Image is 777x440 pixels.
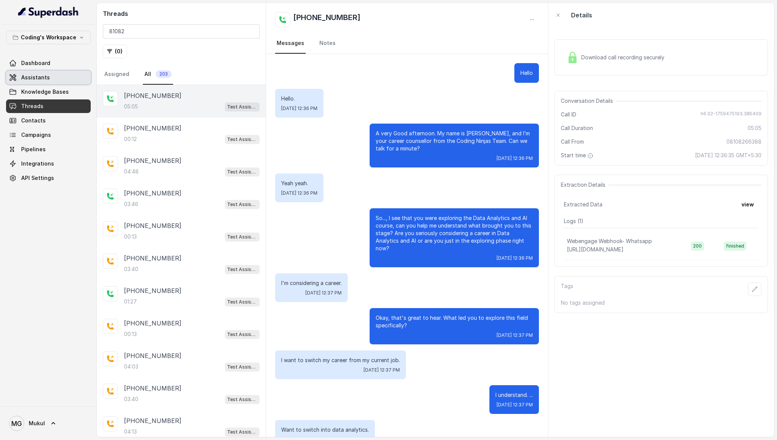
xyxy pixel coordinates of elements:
span: 05:05 [748,124,762,132]
nav: Tabs [103,64,260,85]
p: 00:13 [124,330,137,338]
span: API Settings [21,174,54,182]
p: [PHONE_NUMBER] [124,416,181,425]
img: Lock Icon [567,52,578,63]
span: Threads [21,102,43,110]
p: [PHONE_NUMBER] [124,189,181,198]
p: No tags assigned [561,299,762,307]
a: Assistants [6,71,91,84]
a: Threads [6,99,91,113]
text: MG [11,420,22,428]
p: Hello [520,69,533,77]
span: [DATE] 12:36:35 GMT+5:30 [695,152,762,159]
p: So..., I see that you were exploring the Data Analytics and AI course, can you help me understand... [376,214,533,252]
h2: [PHONE_NUMBER] [293,12,361,27]
a: Campaigns [6,128,91,142]
span: [DATE] 12:37 PM [305,290,342,296]
span: 200 [691,242,704,251]
span: finished [724,242,746,251]
p: Coding's Workspace [21,33,76,42]
button: view [737,198,758,211]
a: Notes [318,33,337,54]
p: Test Assistant- 2 [227,103,257,111]
p: [PHONE_NUMBER] [124,254,181,263]
p: Test Assistant- 2 [227,233,257,241]
h2: Threads [103,9,260,18]
p: Test Assistant- 2 [227,168,257,176]
p: 04:13 [124,428,137,435]
span: [DATE] 12:36 PM [497,255,533,261]
span: [DATE] 12:37 PM [497,402,533,408]
span: Conversation Details [561,97,616,105]
img: light.svg [18,6,79,18]
p: [PHONE_NUMBER] [124,221,181,230]
a: All203 [143,64,173,85]
p: [PHONE_NUMBER] [124,319,181,328]
p: [PHONE_NUMBER] [124,351,181,360]
p: 05:05 [124,103,138,110]
p: A very Good afternoon. My name is [PERSON_NAME], and I’m your career counsellor from the Coding N... [376,130,533,152]
p: 00:12 [124,135,137,143]
p: Test Assistant- 2 [227,266,257,273]
span: [DATE] 12:36 PM [281,105,317,112]
span: Mukul [29,420,45,427]
p: 01:27 [124,298,137,305]
a: Messages [275,33,306,54]
p: Details [571,11,592,20]
p: Test Assistant- 2 [227,201,257,208]
p: [PHONE_NUMBER] [124,156,181,165]
p: Logs ( 1 ) [564,217,758,225]
p: 00:13 [124,233,137,240]
p: I'm considering a career. [281,279,342,287]
p: Hello. [281,95,317,102]
span: [DATE] 12:36 PM [281,190,317,196]
p: Yeah yeah. [281,180,317,187]
p: Test Assistant- 2 [227,363,257,371]
a: Contacts [6,114,91,127]
span: Call Duration [561,124,593,132]
button: Coding's Workspace [6,31,91,44]
span: Call From [561,138,584,146]
span: [DATE] 12:36 PM [497,155,533,161]
p: [PHONE_NUMBER] [124,91,181,100]
a: Pipelines [6,143,91,156]
a: Mukul [6,413,91,434]
button: (0) [103,45,127,58]
p: I want to switch my career from my current job. [281,356,400,364]
span: [URL][DOMAIN_NAME] [567,246,624,253]
span: 08108266388 [726,138,762,146]
input: Search by Call ID or Phone Number [103,24,260,39]
p: Want to switch into data analytics. [281,426,369,434]
a: Assigned [103,64,131,85]
a: Integrations [6,157,91,170]
span: Pipelines [21,146,46,153]
a: Dashboard [6,56,91,70]
p: Test Assistant- 2 [227,428,257,436]
nav: Tabs [275,33,539,54]
a: Knowledge Bases [6,85,91,99]
p: I understand. ... [495,391,533,399]
span: Download call recording securely [581,54,667,61]
span: [DATE] 12:37 PM [364,367,400,373]
p: [PHONE_NUMBER] [124,286,181,295]
p: Test Assistant- 2 [227,331,257,338]
span: Dashboard [21,59,50,67]
p: Test Assistant- 2 [227,396,257,403]
span: Knowledge Bases [21,88,69,96]
span: Extraction Details [561,181,608,189]
span: h6.02-1759475193.385409 [701,111,762,118]
span: 203 [156,70,172,78]
span: Campaigns [21,131,51,139]
p: [PHONE_NUMBER] [124,124,181,133]
p: 03:46 [124,200,138,208]
span: [DATE] 12:37 PM [497,332,533,338]
span: Assistants [21,74,50,81]
p: Webengage Webhook- Whatsapp [567,237,652,245]
p: 03:40 [124,395,138,403]
p: 04:48 [124,168,139,175]
p: Tags [561,282,573,296]
a: API Settings [6,171,91,185]
p: Okay, that's great to hear. What led you to explore this field specifically? [376,314,533,329]
p: 04:03 [124,363,138,370]
p: Test Assistant- 2 [227,298,257,306]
